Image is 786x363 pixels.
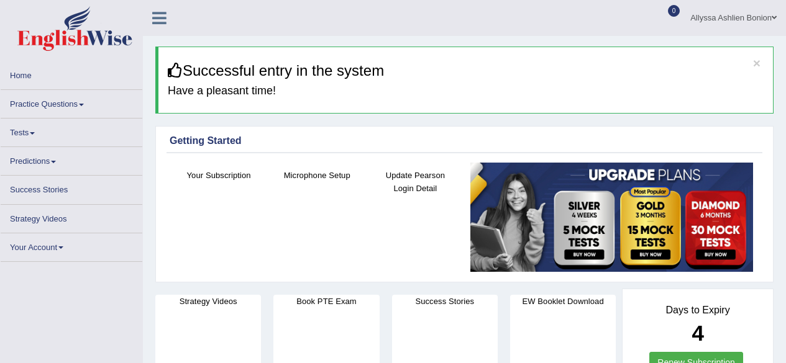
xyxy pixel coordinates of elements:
img: small5.jpg [470,163,753,272]
a: Strategy Videos [1,205,142,229]
span: 0 [668,5,680,17]
a: Practice Questions [1,90,142,114]
h3: Successful entry in the system [168,63,764,79]
b: 4 [692,321,703,345]
a: Predictions [1,147,142,171]
h4: Success Stories [392,295,498,308]
a: Your Account [1,233,142,258]
a: Tests [1,119,142,143]
div: Getting Started [170,133,759,148]
h4: EW Booklet Download [510,295,616,308]
h4: Your Subscription [176,169,262,182]
h4: Strategy Videos [155,295,261,308]
h4: Microphone Setup [274,169,360,182]
h4: Book PTE Exam [273,295,379,308]
h4: Days to Expiry [636,305,759,316]
a: Success Stories [1,176,142,200]
h4: Update Pearson Login Detail [372,169,458,195]
button: × [753,56,761,69]
a: Home [1,61,142,86]
h4: Have a pleasant time! [168,85,764,97]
